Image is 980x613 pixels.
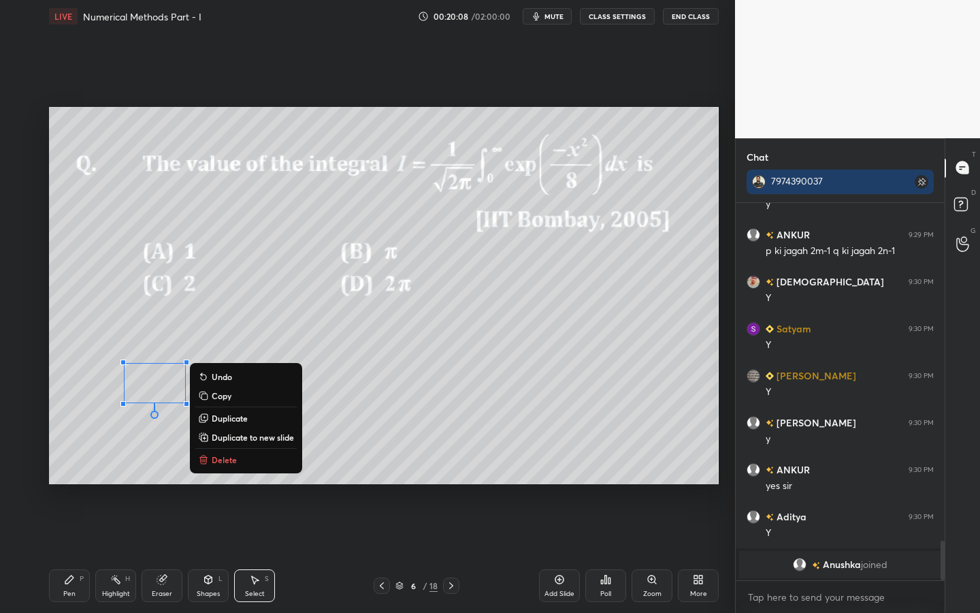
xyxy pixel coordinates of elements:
[195,410,297,426] button: Duplicate
[774,509,806,524] h6: Aditya
[774,274,884,289] h6: [DEMOGRAPHIC_DATA]
[102,591,130,597] div: Highlight
[152,591,172,597] div: Eraser
[909,465,934,473] div: 9:30 PM
[429,580,438,592] div: 18
[600,591,611,597] div: Poll
[909,277,934,285] div: 9:30 PM
[195,452,297,468] button: Delete
[747,368,760,382] img: bca4eea655974bf69d8417056b93bd81.jpg
[49,8,78,25] div: LIVE
[972,149,976,159] p: T
[523,8,572,25] button: mute
[195,429,297,445] button: Duplicate to new slide
[766,386,934,399] div: Y
[125,576,130,582] div: H
[212,390,231,401] p: Copy
[406,582,420,590] div: 6
[423,582,427,590] div: /
[195,368,297,385] button: Undo
[212,454,237,465] p: Delete
[212,432,294,443] p: Duplicate to new slide
[212,371,232,382] p: Undo
[909,324,934,332] div: 9:30 PM
[774,462,810,477] h6: ANKUR
[909,418,934,426] div: 9:30 PM
[766,372,774,380] img: Learner_Badge_beginner_1_8b307cf2a0.svg
[752,175,766,189] img: d9cff753008c4d4b94e8f9a48afdbfb4.jpg
[909,371,934,379] div: 9:30 PM
[766,279,774,286] img: no-rating-badge.077c3623.svg
[747,462,760,476] img: 008a6533495840e8a518b6e13d9ef3fd.png
[766,292,934,305] div: Y
[812,561,820,569] img: no-rating-badge.077c3623.svg
[774,321,811,336] h6: Satyam
[823,559,861,570] span: Anushka
[766,198,934,211] div: y
[766,514,774,521] img: no-rating-badge.077c3623.svg
[747,274,760,288] img: 4eaa99970a1b43abb701c7e076e899bf.jpg
[766,433,934,446] div: y
[80,576,84,582] div: P
[766,325,774,333] img: Learner_Badge_beginner_1_8b307cf2a0.svg
[766,480,934,493] div: yes sir
[793,558,806,571] img: default.png
[909,230,934,238] div: 9:29 PM
[747,227,760,241] img: 008a6533495840e8a518b6e13d9ef3fd.png
[580,8,655,25] button: CLASS SETTINGS
[218,576,223,582] div: L
[544,591,574,597] div: Add Slide
[747,415,760,429] img: default.png
[544,12,563,21] span: mute
[909,512,934,520] div: 9:30 PM
[690,591,707,597] div: More
[663,8,719,25] button: End Class
[766,467,774,474] img: no-rating-badge.077c3623.svg
[766,232,774,239] img: no-rating-badge.077c3623.svg
[195,388,297,404] button: Copy
[736,203,945,581] div: grid
[774,368,856,383] h6: [PERSON_NAME]
[971,187,976,198] p: D
[774,415,856,430] h6: [PERSON_NAME]
[970,225,976,236] p: G
[83,10,201,23] h4: Numerical Methods Part - I
[747,321,760,335] img: 74ae64d418b94b358e25647e1fb53df3.jpg
[736,139,779,175] p: Chat
[265,576,269,582] div: S
[245,591,265,597] div: Select
[766,420,774,427] img: no-rating-badge.077c3623.svg
[774,227,810,242] h6: ANKUR
[643,591,661,597] div: Zoom
[766,526,934,540] div: Y
[197,591,220,597] div: Shapes
[766,245,934,258] div: p ki jagah 2m-1 q ki jagah 2n-1
[63,591,76,597] div: Pen
[212,413,248,424] p: Duplicate
[766,339,934,352] div: Y
[747,509,760,523] img: default.png
[861,559,887,570] span: joined
[771,175,885,187] div: 7974390037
